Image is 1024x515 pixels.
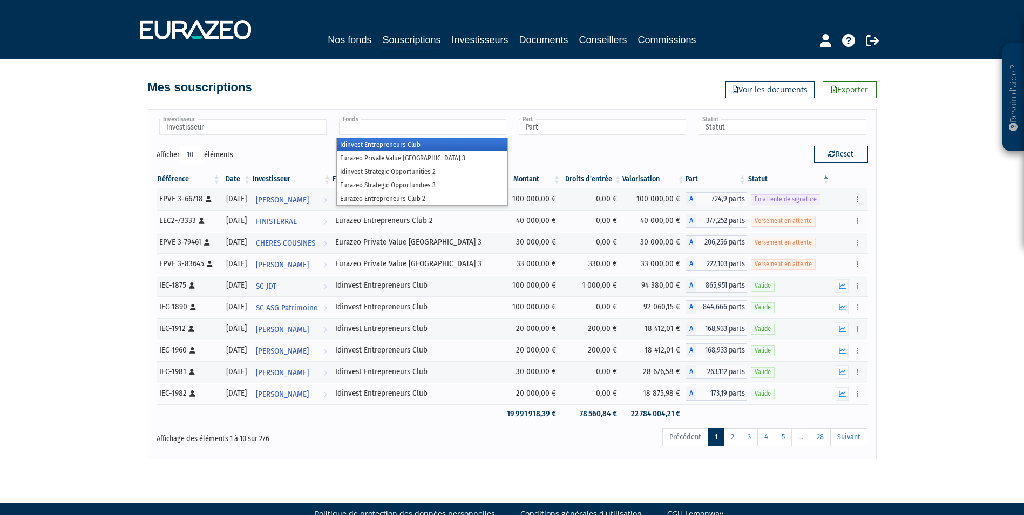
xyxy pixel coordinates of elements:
[335,388,494,399] div: Idinvest Entrepreneurs Club
[696,214,747,228] span: 377,252 parts
[225,215,248,226] div: [DATE]
[225,258,248,269] div: [DATE]
[225,301,248,313] div: [DATE]
[498,296,561,318] td: 100 000,00 €
[225,366,248,377] div: [DATE]
[331,170,498,188] th: Fonds: activer pour trier la colonne par ordre croissant
[498,275,561,296] td: 100 000,00 €
[252,296,331,318] a: SC ASG Patrimoine
[323,341,327,361] i: Voir l'investisseur
[741,428,758,446] a: 3
[498,210,561,232] td: 40 000,00 €
[686,235,696,249] span: A
[561,275,622,296] td: 1 000,00 €
[686,192,747,206] div: A - Eurazeo Private Value Europe 3
[159,301,218,313] div: IEC-1890
[751,194,820,205] span: En attente de signature
[225,280,248,291] div: [DATE]
[256,233,315,253] span: CHERES COUSINES
[252,383,331,404] a: [PERSON_NAME]
[323,384,327,404] i: Voir l'investisseur
[708,428,724,446] a: 1
[256,255,309,275] span: [PERSON_NAME]
[686,214,747,228] div: A - Eurazeo Entrepreneurs Club 2
[696,322,747,336] span: 168,933 parts
[561,361,622,383] td: 0,00 €
[696,279,747,293] span: 865,951 parts
[830,428,867,446] a: Suivant
[252,340,331,361] a: [PERSON_NAME]
[204,239,210,246] i: [Français] Personne physique
[221,170,252,188] th: Date: activer pour trier la colonne par ordre croissant
[323,190,327,210] i: Voir l'investisseur
[686,322,696,336] span: A
[498,361,561,383] td: 30 000,00 €
[561,318,622,340] td: 200,00 €
[157,170,221,188] th: Référence : activer pour trier la colonne par ordre croissant
[188,326,194,332] i: [Français] Personne physique
[256,320,309,340] span: [PERSON_NAME]
[622,404,686,423] td: 22 784 004,21 €
[256,363,309,383] span: [PERSON_NAME]
[190,304,196,310] i: [Français] Personne physique
[561,340,622,361] td: 200,00 €
[157,146,233,164] label: Afficher éléments
[751,367,775,377] span: Valide
[561,170,622,188] th: Droits d'entrée: activer pour trier la colonne par ordre croissant
[323,298,327,318] i: Voir l'investisseur
[337,165,507,178] li: Idinvest Strategic Opportunities 2
[686,170,747,188] th: Part: activer pour trier la colonne par ordre croissant
[252,361,331,383] a: [PERSON_NAME]
[823,81,877,98] a: Exporter
[337,178,507,192] li: Eurazeo Strategic Opportunities 3
[256,298,317,318] span: SC ASG Patrimoine
[561,210,622,232] td: 0,00 €
[335,258,494,269] div: Eurazeo Private Value [GEOGRAPHIC_DATA] 3
[335,344,494,356] div: Idinvest Entrepreneurs Club
[159,344,218,356] div: IEC-1960
[252,170,331,188] th: Investisseur: activer pour trier la colonne par ordre croissant
[686,300,747,314] div: A - Idinvest Entrepreneurs Club
[561,296,622,318] td: 0,00 €
[323,233,327,253] i: Voir l'investisseur
[382,32,440,49] a: Souscriptions
[335,301,494,313] div: Idinvest Entrepreneurs Club
[579,32,627,48] a: Conseillers
[622,210,686,232] td: 40 000,00 €
[622,275,686,296] td: 94 380,00 €
[686,300,696,314] span: A
[519,32,568,48] a: Documents
[189,390,195,397] i: [Français] Personne physique
[561,188,622,210] td: 0,00 €
[751,324,775,334] span: Valide
[622,383,686,404] td: 18 875,98 €
[561,404,622,423] td: 78 560,84 €
[696,300,747,314] span: 844,666 parts
[337,151,507,165] li: Eurazeo Private Value [GEOGRAPHIC_DATA] 3
[747,170,831,188] th: Statut : activer pour trier la colonne par ordre d&eacute;croissant
[252,232,331,253] a: CHERES COUSINES
[561,232,622,253] td: 0,00 €
[323,276,327,296] i: Voir l'investisseur
[686,343,696,357] span: A
[686,257,747,271] div: A - Eurazeo Private Value Europe 3
[498,318,561,340] td: 20 000,00 €
[498,404,561,423] td: 19 991 918,39 €
[622,170,686,188] th: Valorisation: activer pour trier la colonne par ordre croissant
[622,318,686,340] td: 18 412,01 €
[686,279,696,293] span: A
[751,238,816,248] span: Versement en attente
[207,261,213,267] i: [Français] Personne physique
[256,341,309,361] span: [PERSON_NAME]
[328,32,371,48] a: Nos fonds
[622,296,686,318] td: 92 060,15 €
[751,302,775,313] span: Valide
[498,232,561,253] td: 30 000,00 €
[140,20,251,39] img: 1732889491-logotype_eurazeo_blanc_rvb.png
[148,81,252,94] h4: Mes souscriptions
[686,387,696,401] span: A
[686,365,696,379] span: A
[622,188,686,210] td: 100 000,00 €
[810,428,831,446] a: 28
[1007,49,1020,146] p: Besoin d'aide ?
